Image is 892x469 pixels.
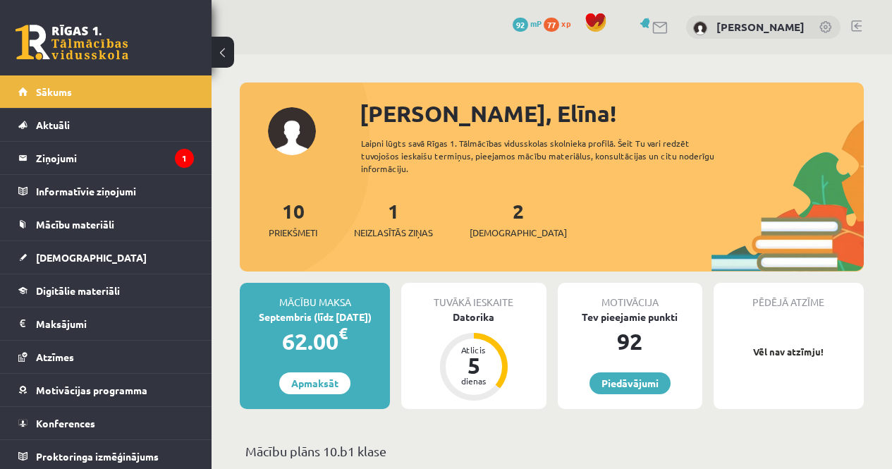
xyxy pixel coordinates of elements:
span: mP [530,18,542,29]
span: [DEMOGRAPHIC_DATA] [36,251,147,264]
a: Datorika Atlicis 5 dienas [401,310,546,403]
span: Priekšmeti [269,226,317,240]
div: Motivācija [558,283,702,310]
span: Digitālie materiāli [36,284,120,297]
a: Piedāvājumi [589,372,671,394]
div: [PERSON_NAME], Elīna! [360,97,864,130]
span: [DEMOGRAPHIC_DATA] [470,226,567,240]
a: 2[DEMOGRAPHIC_DATA] [470,198,567,240]
span: xp [561,18,570,29]
img: Elīna Freimane [693,21,707,35]
a: Motivācijas programma [18,374,194,406]
a: Apmaksāt [279,372,350,394]
span: Neizlasītās ziņas [354,226,433,240]
p: Mācību plāns 10.b1 klase [245,441,858,461]
a: Konferences [18,407,194,439]
a: [PERSON_NAME] [716,20,805,34]
div: Atlicis [453,346,495,354]
a: Maksājumi [18,307,194,340]
div: Mācību maksa [240,283,390,310]
a: Aktuāli [18,109,194,141]
div: 92 [558,324,702,358]
span: Konferences [36,417,95,430]
div: 5 [453,354,495,377]
a: Sākums [18,75,194,108]
span: Mācību materiāli [36,218,114,231]
span: Proktoringa izmēģinājums [36,450,159,463]
a: 77 xp [544,18,578,29]
div: Tev pieejamie punkti [558,310,702,324]
div: Laipni lūgts savā Rīgas 1. Tālmācības vidusskolas skolnieka profilā. Šeit Tu vari redzēt tuvojošo... [361,137,735,175]
span: Aktuāli [36,118,70,131]
p: Vēl nav atzīmju! [721,345,857,359]
legend: Informatīvie ziņojumi [36,175,194,207]
div: Pēdējā atzīme [714,283,864,310]
span: 77 [544,18,559,32]
a: 92 mP [513,18,542,29]
span: Sākums [36,85,72,98]
div: Septembris (līdz [DATE]) [240,310,390,324]
div: Datorika [401,310,546,324]
a: Ziņojumi1 [18,142,194,174]
span: Atzīmes [36,351,74,363]
div: dienas [453,377,495,385]
a: Mācību materiāli [18,208,194,240]
a: Atzīmes [18,341,194,373]
a: [DEMOGRAPHIC_DATA] [18,241,194,274]
legend: Maksājumi [36,307,194,340]
a: Informatīvie ziņojumi [18,175,194,207]
a: Digitālie materiāli [18,274,194,307]
legend: Ziņojumi [36,142,194,174]
div: Tuvākā ieskaite [401,283,546,310]
i: 1 [175,149,194,168]
span: Motivācijas programma [36,384,147,396]
a: 1Neizlasītās ziņas [354,198,433,240]
a: 10Priekšmeti [269,198,317,240]
div: 62.00 [240,324,390,358]
a: Rīgas 1. Tālmācības vidusskola [16,25,128,60]
span: € [338,323,348,343]
span: 92 [513,18,528,32]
